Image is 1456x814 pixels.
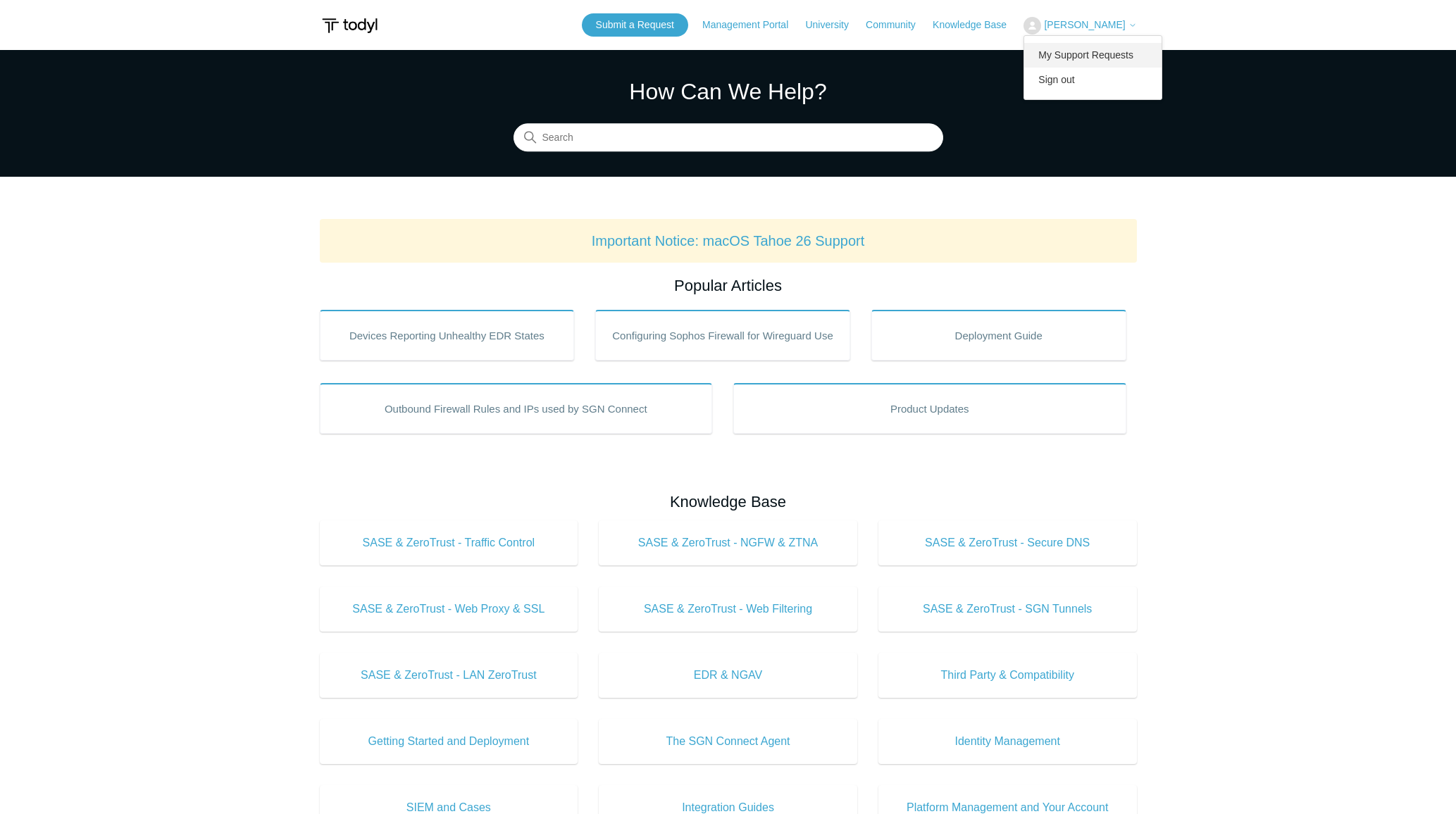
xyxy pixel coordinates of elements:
[599,653,857,698] a: EDR & NGAV
[1024,68,1162,92] a: Sign out
[599,520,857,565] a: SASE & ZeroTrust - NGFW & ZTNA
[866,18,930,32] a: Community
[320,13,380,39] img: Todyl Support Center Help Center home page
[320,383,713,434] a: Outbound Firewall Rules and IPs used by SGN Connect
[1024,43,1162,68] a: My Support Requests
[900,534,1116,551] span: SASE & ZeroTrust - Secure DNS
[878,520,1137,565] a: SASE & ZeroTrust - Secure DNS
[514,124,943,152] input: Search
[900,667,1116,684] span: Third Party & Compatibility
[1044,19,1125,30] span: [PERSON_NAME]
[599,587,857,632] a: SASE & ZeroTrust - Web Filtering
[320,490,1137,513] h2: Knowledge Base
[320,274,1137,297] h2: Popular Articles
[878,587,1137,632] a: SASE & ZeroTrust - SGN Tunnels
[341,667,557,684] span: SASE & ZeroTrust - LAN ZeroTrust
[514,75,943,108] h1: How Can We Help?
[620,601,836,618] span: SASE & ZeroTrust - Web Filtering
[582,13,688,37] a: Submit a Request
[592,233,865,249] a: Important Notice: macOS Tahoe 26 Support
[320,653,578,698] a: SASE & ZeroTrust - LAN ZeroTrust
[320,719,578,764] a: Getting Started and Deployment
[620,733,836,750] span: The SGN Connect Agent
[702,18,802,32] a: Management Portal
[341,534,557,551] span: SASE & ZeroTrust - Traffic Control
[878,719,1137,764] a: Identity Management
[900,733,1116,750] span: Identity Management
[620,667,836,684] span: EDR & NGAV
[900,601,1116,618] span: SASE & ZeroTrust - SGN Tunnels
[805,18,862,32] a: University
[599,719,857,764] a: The SGN Connect Agent
[341,733,557,750] span: Getting Started and Deployment
[320,310,575,361] a: Devices Reporting Unhealthy EDR States
[320,520,578,565] a: SASE & ZeroTrust - Traffic Control
[1023,17,1136,35] button: [PERSON_NAME]
[620,534,836,551] span: SASE & ZeroTrust - NGFW & ZTNA
[341,601,557,618] span: SASE & ZeroTrust - Web Proxy & SSL
[871,310,1126,361] a: Deployment Guide
[933,18,1021,32] a: Knowledge Base
[733,383,1126,434] a: Product Updates
[320,587,578,632] a: SASE & ZeroTrust - Web Proxy & SSL
[878,653,1137,698] a: Third Party & Compatibility
[595,310,850,361] a: Configuring Sophos Firewall for Wireguard Use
